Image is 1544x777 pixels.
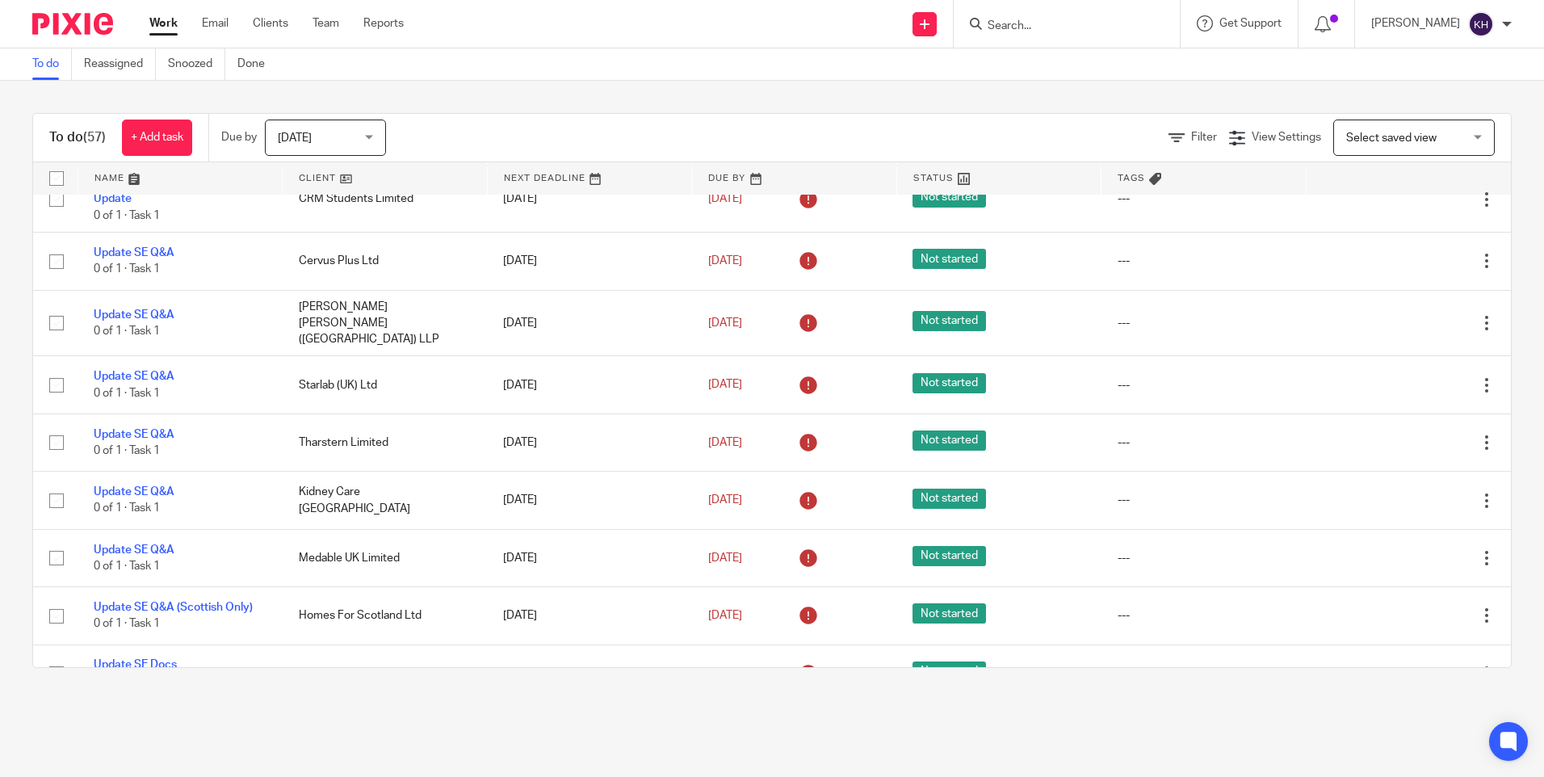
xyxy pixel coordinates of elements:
div: --- [1118,315,1290,331]
div: --- [1118,377,1290,393]
h1: To do [49,129,106,146]
div: --- [1118,191,1290,207]
td: Medable UK Limited [283,529,488,586]
a: Update SE Q&A [94,371,174,382]
span: Not started [913,249,986,269]
td: Cervus Plus Ltd [283,233,488,290]
span: Not started [913,603,986,624]
span: [DATE] [708,193,742,204]
td: [PERSON_NAME] [PERSON_NAME] ([GEOGRAPHIC_DATA]) LLP [283,290,488,356]
a: To do [32,48,72,80]
span: Select saved view [1346,132,1437,144]
td: Starlab (UK) Ltd [283,356,488,414]
a: Clients [253,15,288,31]
span: 0 of 1 · Task 1 [94,561,160,572]
td: [DATE] [487,166,692,232]
span: 0 of 1 · Task 1 [94,263,160,275]
td: [DATE] [487,233,692,290]
span: [DATE] [708,552,742,564]
span: Not started [913,546,986,566]
div: --- [1118,666,1290,682]
td: [DATE] [487,414,692,471]
span: [DATE] [708,437,742,448]
span: [DATE] [708,379,742,390]
a: Update SE Docs [94,659,177,670]
span: Get Support [1219,18,1282,29]
td: [DATE] [487,472,692,529]
a: Email [202,15,229,31]
td: Colosseum Dental UK Ltd [283,645,488,702]
a: Update SE Q&A [94,544,174,556]
a: Snoozed [168,48,225,80]
a: Update SE Q&A [94,309,174,321]
span: 0 of 1 · Task 1 [94,388,160,399]
img: Pixie [32,13,113,35]
td: [DATE] [487,587,692,645]
span: [DATE] [708,255,742,267]
a: Update SE Q&A [94,486,174,498]
span: [DATE] [708,317,742,329]
span: Filter [1191,132,1217,143]
span: 0 of 1 · Task 1 [94,210,160,221]
span: [DATE] [708,494,742,506]
span: Not started [913,187,986,208]
a: Update SE Q&A (Scottish Only) [94,602,253,613]
div: --- [1118,607,1290,624]
a: + Add task [122,120,192,156]
td: [DATE] [487,356,692,414]
a: Reassigned [84,48,156,80]
span: Not started [913,430,986,451]
img: svg%3E [1468,11,1494,37]
span: 0 of 1 · Task 1 [94,445,160,456]
td: Homes For Scotland Ltd [283,587,488,645]
span: View Settings [1252,132,1321,143]
a: Team [313,15,339,31]
span: Not started [913,489,986,509]
td: [DATE] [487,645,692,702]
span: Not started [913,661,986,682]
a: Update SE Q&A [94,429,174,440]
td: Tharstern Limited [283,414,488,471]
span: [DATE] [278,132,312,144]
span: Not started [913,373,986,393]
td: [DATE] [487,529,692,586]
div: --- [1118,492,1290,508]
a: Work [149,15,178,31]
span: Tags [1118,174,1145,183]
a: Update SE Q&A [94,247,174,258]
div: --- [1118,253,1290,269]
span: 0 of 1 · Task 1 [94,325,160,337]
span: 0 of 1 · Task 1 [94,503,160,514]
div: --- [1118,435,1290,451]
span: Not started [913,311,986,331]
span: (57) [83,131,106,144]
a: Done [237,48,277,80]
td: [DATE] [487,290,692,356]
p: Due by [221,129,257,145]
div: --- [1118,550,1290,566]
span: [DATE] [708,610,742,621]
p: [PERSON_NAME] [1371,15,1460,31]
td: CRM Students Limited [283,166,488,232]
input: Search [986,19,1131,34]
a: Reports [363,15,404,31]
td: Kidney Care [GEOGRAPHIC_DATA] [283,472,488,529]
span: 0 of 1 · Task 1 [94,619,160,630]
